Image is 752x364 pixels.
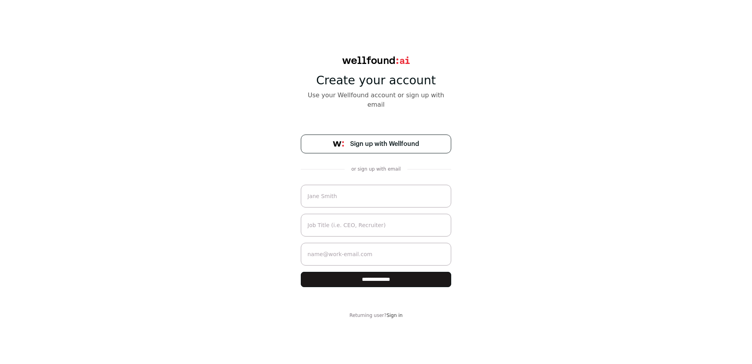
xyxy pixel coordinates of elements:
[301,214,451,237] input: Job Title (i.e. CEO, Recruiter)
[301,91,451,109] div: Use your Wellfound account or sign up with email
[350,139,419,149] span: Sign up with Wellfound
[333,141,344,147] img: wellfound-symbol-flush-black-fb3c872781a75f747ccb3a119075da62bfe97bd399995f84a933054e44a575c4.png
[387,313,403,318] a: Sign in
[301,312,451,318] div: Returning user?
[301,243,451,266] input: name@work-email.com
[301,73,451,87] div: Create your account
[351,166,401,172] div: or sign up with email
[342,56,410,64] img: wellfound:ai
[301,185,451,207] input: Jane Smith
[301,135,451,153] a: Sign up with Wellfound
